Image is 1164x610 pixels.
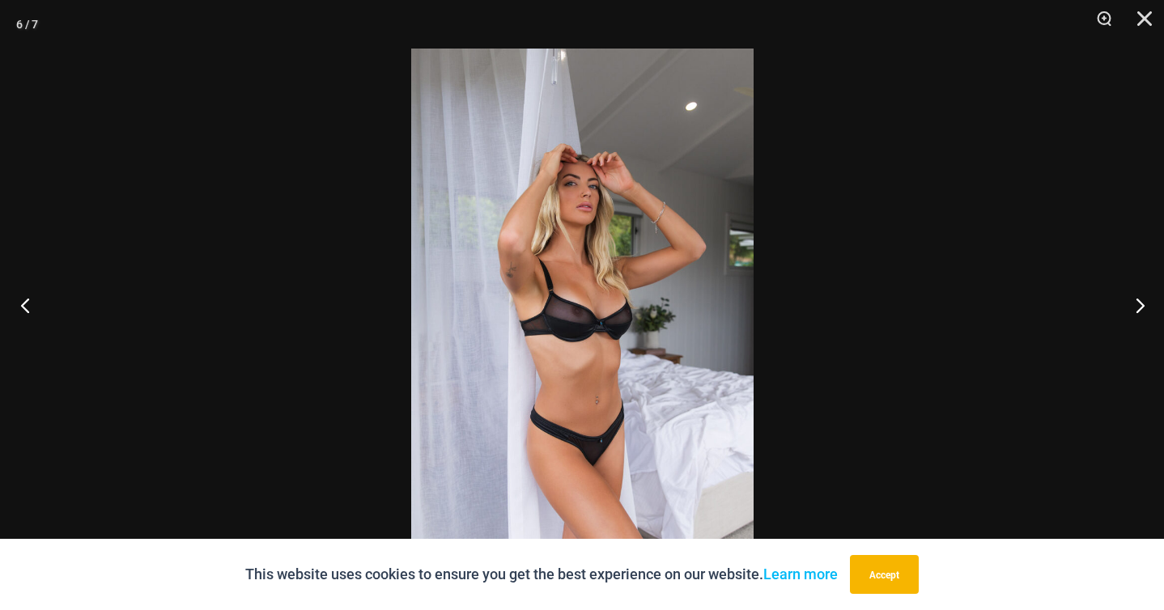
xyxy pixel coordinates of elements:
[850,555,919,594] button: Accept
[16,12,38,36] div: 6 / 7
[411,49,754,561] img: Running Wild Midnight 1052 Top 6052 Bottom 03
[1103,265,1164,345] button: Next
[245,562,838,587] p: This website uses cookies to ensure you get the best experience on our website.
[763,566,838,582] a: Learn more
